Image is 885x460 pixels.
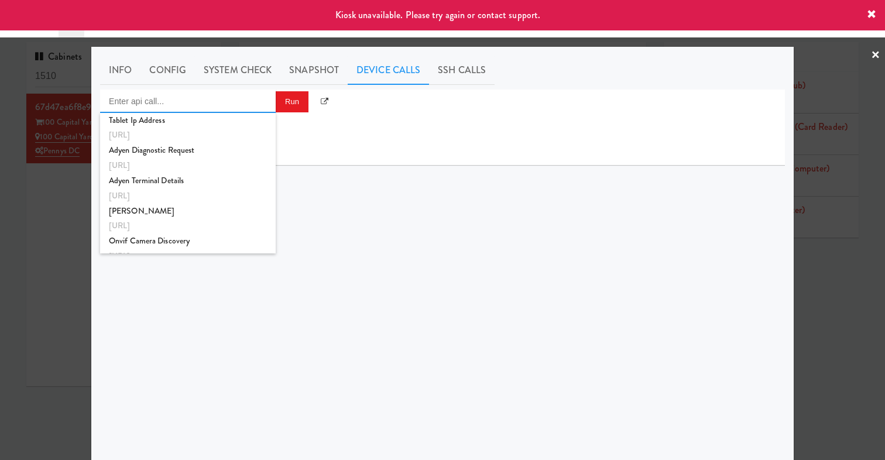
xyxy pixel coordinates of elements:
[276,91,308,112] button: Run
[109,128,267,143] div: [URL]
[109,143,267,158] div: Adyen Diagnostic Request
[109,158,267,173] div: [URL]
[109,188,267,204] div: [URL]
[109,249,267,264] div: [URL]
[429,56,495,85] a: SSH Calls
[109,113,267,128] div: Tablet Ip Address
[100,90,276,113] input: Enter api call...
[871,37,880,74] a: ×
[195,56,280,85] a: System Check
[109,218,267,234] div: [URL]
[280,56,348,85] a: Snapshot
[348,56,429,85] a: Device Calls
[109,234,267,249] div: Onvif Camera Discovery
[109,173,267,188] div: Adyen Terminal Details
[140,56,195,85] a: Config
[100,56,140,85] a: Info
[109,204,267,219] div: [PERSON_NAME]
[335,8,541,22] span: Kiosk unavailable. Please try again or contact support.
